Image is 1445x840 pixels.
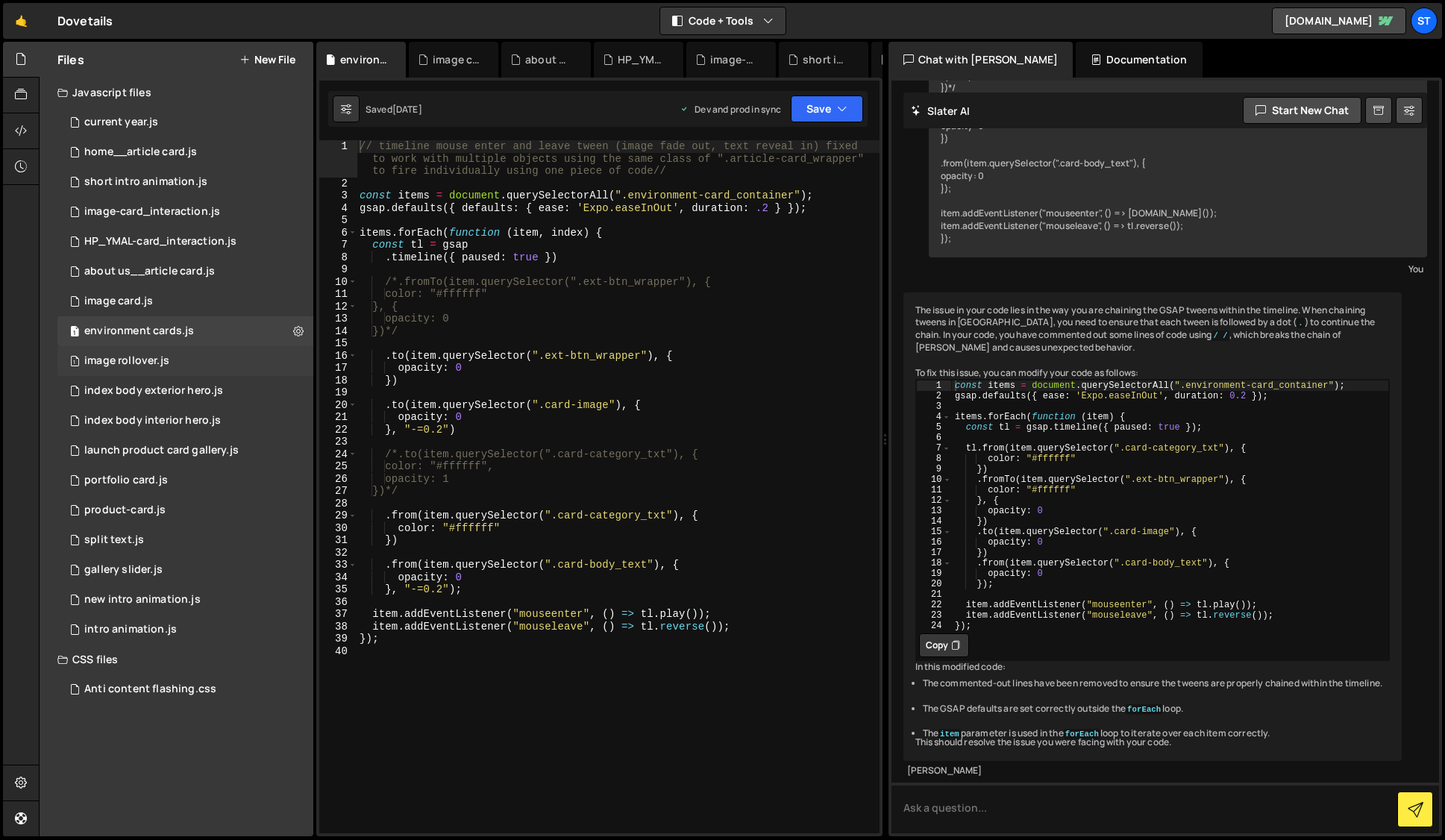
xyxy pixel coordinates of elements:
div: about us__article card.js [525,52,573,67]
div: 15 [917,527,951,537]
div: product-card.js [84,504,166,517]
div: HP_YMAL-card_interaction.js [84,235,236,248]
div: 33 [319,559,357,571]
div: 1 [319,140,357,178]
div: 14 [917,516,951,527]
div: 9 [917,464,951,474]
div: 12 [319,301,357,313]
div: HP_YMAL-card_interaction.js [618,52,665,67]
div: image card.js [433,52,480,67]
span: 1 [70,327,79,339]
div: 5 [319,214,357,227]
div: image card.js [84,295,153,308]
div: environment cards.js [340,52,388,67]
div: 15113/43315.js [57,227,313,257]
div: 6 [319,227,357,239]
div: 8 [917,454,951,464]
div: 15113/43303.js [57,107,313,137]
div: 8 [319,251,357,264]
div: 24 [917,621,951,631]
div: Saved [366,103,422,116]
div: 36 [319,596,357,609]
div: 7 [917,443,951,454]
div: 15113/39807.js [57,615,313,645]
a: [DOMAIN_NAME] [1272,7,1406,34]
div: 11 [319,288,357,301]
div: 15113/43395.js [57,167,313,197]
div: 15113/39563.js [57,466,313,495]
div: short intro animation.js [803,52,850,67]
div: environment cards.js [84,325,194,338]
div: 15113/42595.js [57,585,313,615]
div: 4 [917,412,951,422]
div: 16 [319,350,357,363]
div: 21 [917,589,951,600]
div: short intro animation.js [84,175,207,189]
div: Documentation [1076,42,1202,78]
div: 16 [917,537,951,548]
div: 20 [319,399,357,412]
div: 15113/39522.js [57,316,313,346]
div: 10 [917,474,951,485]
div: 29 [319,510,357,522]
div: index body exterior hero.js [84,384,223,398]
div: 15113/39545.js [57,406,313,436]
div: index body interior hero.js [84,414,221,427]
button: Save [791,95,863,122]
li: The parameter is used in the loop to iterate over each item correctly. [923,727,1391,740]
div: [PERSON_NAME] [907,765,1399,777]
div: split text.js [84,533,144,547]
div: 14 [319,325,357,338]
div: Chat with [PERSON_NAME] [888,42,1073,78]
div: 9 [319,263,357,276]
div: 30 [319,522,357,535]
div: image-card_interaction.js [84,205,220,219]
div: 35 [319,583,357,596]
div: 6 [917,433,951,443]
h2: Files [57,51,84,68]
div: gallery slider.js [84,563,163,577]
div: 15113/42276.js [57,436,313,466]
div: 11 [917,485,951,495]
button: Start new chat [1243,97,1361,124]
div: 3 [319,189,357,202]
div: 32 [319,547,357,560]
div: 20 [917,579,951,589]
div: 15113/44504.css [57,674,313,704]
div: 18 [319,374,357,387]
div: 15113/41050.js [57,376,313,406]
div: 34 [319,571,357,584]
code: / / [1212,330,1229,341]
code: item [938,729,961,739]
div: image-card_interaction.js [710,52,758,67]
div: 23 [917,610,951,621]
div: home__article card.js [84,145,197,159]
div: 15113/39520.js [57,257,313,286]
a: 🤙 [3,3,40,39]
div: intro animation.js [84,623,177,636]
div: 15113/43503.js [57,137,313,167]
div: 39 [319,633,357,645]
div: 19 [917,568,951,579]
div: 23 [319,436,357,448]
div: 13 [319,313,357,325]
div: You [932,261,1424,277]
div: 12 [917,495,951,506]
div: CSS files [40,645,313,674]
div: 17 [319,362,357,374]
div: 18 [917,558,951,568]
h2: Slater AI [911,104,971,118]
div: Javascript files [40,78,313,107]
div: 15113/39521.js [57,197,313,227]
div: portfolio card.js [84,474,168,487]
button: New File [239,54,295,66]
div: 22 [319,424,357,436]
a: St [1411,7,1438,34]
li: The commented-out lines have been removed to ensure the tweens are properly chained within the ti... [923,677,1391,690]
div: 3 [917,401,951,412]
div: 2 [917,391,951,401]
div: 19 [319,386,357,399]
div: 15 [319,337,357,350]
div: 15113/40360.js [57,346,313,376]
div: image rollover.js [84,354,169,368]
